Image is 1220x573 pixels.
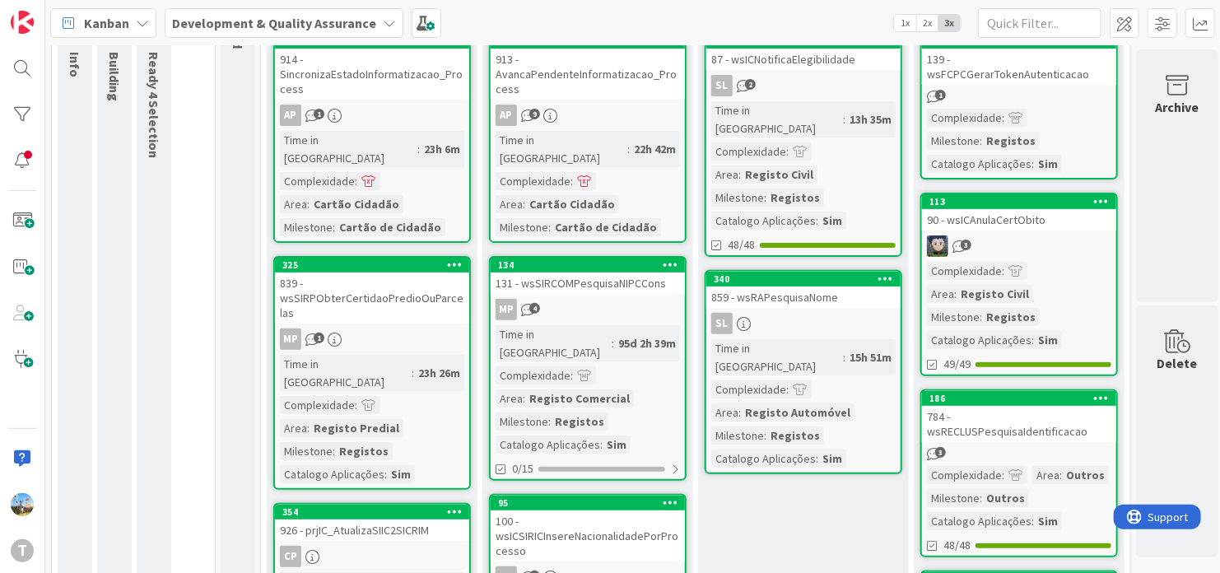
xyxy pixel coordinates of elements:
[929,196,1116,207] div: 113
[927,466,1002,484] div: Complexidade
[355,396,357,414] span: :
[310,195,403,213] div: Cartão Cidadão
[275,505,469,541] div: 354926 - prjIC_AtualizaSIIC2SICRIM
[1002,466,1004,484] span: :
[764,189,766,207] span: :
[491,258,685,273] div: 134
[766,189,824,207] div: Registos
[978,8,1101,38] input: Quick Filter...
[335,442,393,460] div: Registos
[957,285,1033,303] div: Registo Civil
[711,142,786,161] div: Complexidade
[310,419,403,437] div: Registo Predial
[280,218,333,236] div: Milestone
[927,109,1002,127] div: Complexidade
[927,308,980,326] div: Milestone
[927,331,1031,349] div: Catalogo Aplicações
[706,286,901,308] div: 859 - wsRAPesquisaNome
[980,308,982,326] span: :
[741,165,817,184] div: Registo Civil
[982,308,1040,326] div: Registos
[711,313,733,334] div: SL
[922,391,1116,442] div: 186784 - wsRECLUSPesquisaIdentificacao
[67,52,83,77] span: Info
[818,450,846,468] div: Sim
[600,436,603,454] span: :
[282,259,469,271] div: 325
[523,195,525,213] span: :
[384,465,387,483] span: :
[1031,512,1034,530] span: :
[706,75,901,96] div: SL
[922,406,1116,442] div: 784 - wsRECLUSPesquisaIdentificacao
[711,75,733,96] div: SL
[1002,262,1004,280] span: :
[11,11,34,34] img: Visit kanbanzone.com
[491,105,685,126] div: AP
[1034,512,1062,530] div: Sim
[980,489,982,507] span: :
[1059,466,1062,484] span: :
[496,195,523,213] div: Area
[627,140,630,158] span: :
[275,49,469,100] div: 914 - SincronizaEstadoInformatizacao_Process
[816,450,818,468] span: :
[711,450,816,468] div: Catalogo Aplicações
[35,2,75,22] span: Support
[922,194,1116,231] div: 11390 - wsICAnulaCertObito
[706,313,901,334] div: SL
[603,436,631,454] div: Sim
[922,194,1116,209] div: 113
[525,389,634,408] div: Registo Comercial
[333,218,335,236] span: :
[929,393,1116,404] div: 186
[414,364,464,382] div: 23h 26m
[738,403,741,422] span: :
[935,90,946,100] span: 1
[420,140,464,158] div: 23h 6m
[355,172,357,190] span: :
[275,519,469,541] div: 926 - prjIC_AtualizaSIIC2SICRIM
[529,109,540,119] span: 9
[922,49,1116,85] div: 139 - wsFCPCGerarTokenAutenticacao
[711,101,843,137] div: Time in [GEOGRAPHIC_DATA]
[711,403,738,422] div: Area
[630,140,680,158] div: 22h 42m
[280,195,307,213] div: Area
[172,15,376,31] b: Development & Quality Assurance
[280,355,412,391] div: Time in [GEOGRAPHIC_DATA]
[280,546,301,567] div: CP
[927,489,980,507] div: Milestone
[711,426,764,445] div: Milestone
[496,325,612,361] div: Time in [GEOGRAPHIC_DATA]
[335,218,445,236] div: Cartão de Cidadão
[146,52,162,158] span: Ready 4 Selection
[280,419,307,437] div: Area
[548,412,551,431] span: :
[491,510,685,561] div: 100 - wsICSIRICInsereNacionalidadePorProcesso
[570,172,573,190] span: :
[764,426,766,445] span: :
[711,380,786,398] div: Complexidade
[714,273,901,285] div: 340
[491,496,685,510] div: 95
[333,442,335,460] span: :
[943,356,971,373] span: 49/49
[728,236,755,254] span: 48/48
[922,391,1116,406] div: 186
[314,109,324,119] span: 1
[711,339,843,375] div: Time in [GEOGRAPHIC_DATA]
[282,506,469,518] div: 354
[706,272,901,286] div: 340
[491,49,685,100] div: 913 - AvancaPendenteInformatizacao_Process
[491,496,685,561] div: 95100 - wsICSIRICInsereNacionalidadePorProcesso
[491,299,685,320] div: MP
[496,389,523,408] div: Area
[496,412,548,431] div: Milestone
[741,403,854,422] div: Registo Automóvel
[496,366,570,384] div: Complexidade
[496,299,517,320] div: MP
[280,131,417,167] div: Time in [GEOGRAPHIC_DATA]
[496,436,600,454] div: Catalogo Aplicações
[1034,155,1062,173] div: Sim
